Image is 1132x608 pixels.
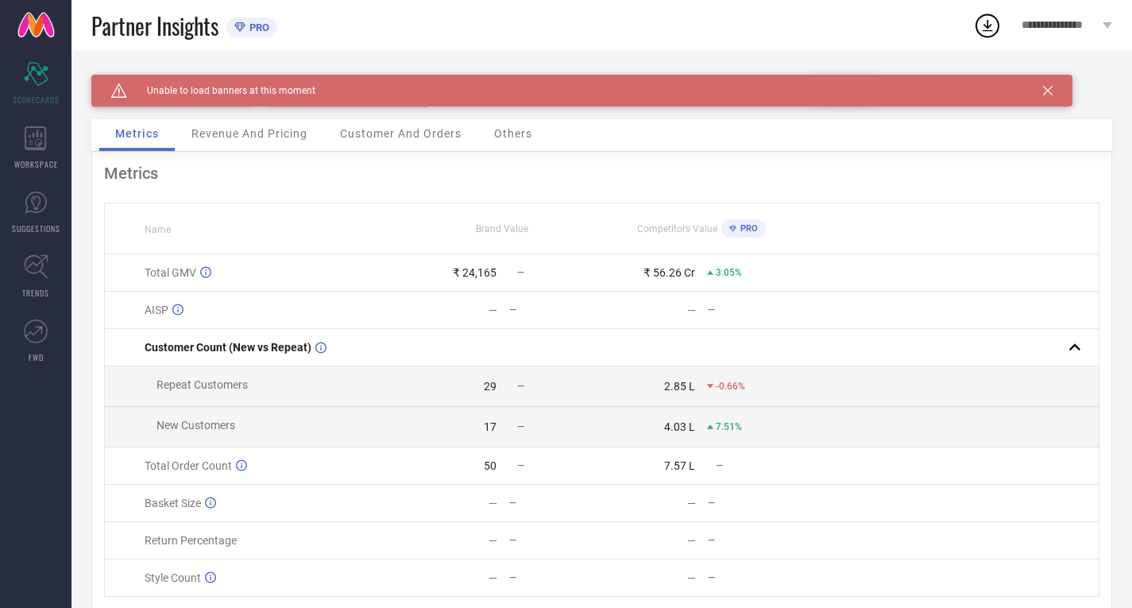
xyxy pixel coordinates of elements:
[484,380,496,393] div: 29
[664,459,695,472] div: 7.57 L
[156,378,248,391] span: Repeat Customers
[708,304,800,316] div: —
[145,497,201,509] span: Basket Size
[716,421,742,432] span: 7.51%
[91,75,250,86] div: Brand
[245,21,269,33] span: PRO
[509,535,601,546] div: —
[476,223,528,234] span: Brand Value
[145,304,168,316] span: AISP
[708,572,800,583] div: —
[687,304,696,316] div: —
[14,158,58,170] span: WORKSPACE
[489,571,497,584] div: —
[489,304,497,316] div: —
[13,94,60,106] span: SCORECARDS
[145,534,237,547] span: Return Percentage
[156,419,235,432] span: New Customers
[494,127,532,140] span: Others
[104,164,1099,183] div: Metrics
[517,381,524,392] span: —
[145,266,196,279] span: Total GMV
[484,420,496,433] div: 17
[489,497,497,509] div: —
[517,421,524,432] span: —
[708,535,800,546] div: —
[145,459,232,472] span: Total Order Count
[22,287,49,299] span: TRENDS
[145,224,171,235] span: Name
[736,223,758,234] span: PRO
[643,266,695,279] div: ₹ 56.26 Cr
[145,571,201,584] span: Style Count
[517,267,524,278] span: —
[91,10,218,42] span: Partner Insights
[517,460,524,471] span: —
[687,571,696,584] div: —
[716,381,745,392] span: -0.66%
[509,498,601,509] div: —
[484,459,496,472] div: 50
[12,223,60,234] span: SUGGESTIONS
[708,498,800,509] div: —
[664,420,695,433] div: 4.03 L
[145,341,311,354] span: Customer Count (New vs Repeat)
[509,572,601,583] div: —
[340,127,462,140] span: Customer And Orders
[29,351,44,363] span: FWD
[453,266,496,279] div: ₹ 24,165
[637,223,717,234] span: Competitors Value
[489,534,497,547] div: —
[687,497,696,509] div: —
[716,460,723,471] span: —
[664,380,695,393] div: 2.85 L
[115,127,159,140] span: Metrics
[716,267,742,278] span: 3.05%
[509,304,601,316] div: —
[191,127,307,140] span: Revenue And Pricing
[687,534,696,547] div: —
[973,11,1002,40] div: Open download list
[127,85,315,96] span: Unable to load banners at this moment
